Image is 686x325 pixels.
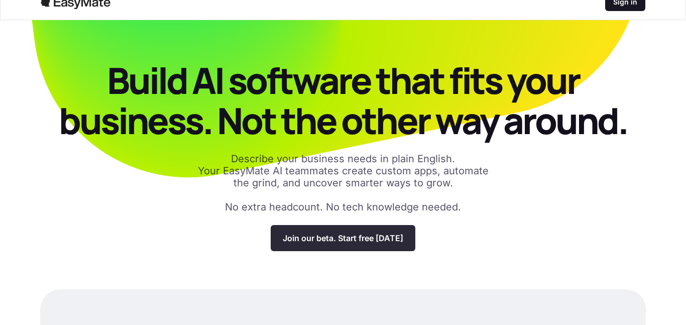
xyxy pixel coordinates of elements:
[225,201,461,213] p: No extra headcount. No tech knowledge needed.
[192,153,494,189] p: Describe your business needs in plain English. Your EasyMate AI teammates create custom apps, aut...
[40,60,646,141] p: Build AI software that fits your business. Not the other way around.
[271,225,415,251] a: Join our beta. Start free [DATE]
[283,233,403,243] p: Join our beta. Start free [DATE]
